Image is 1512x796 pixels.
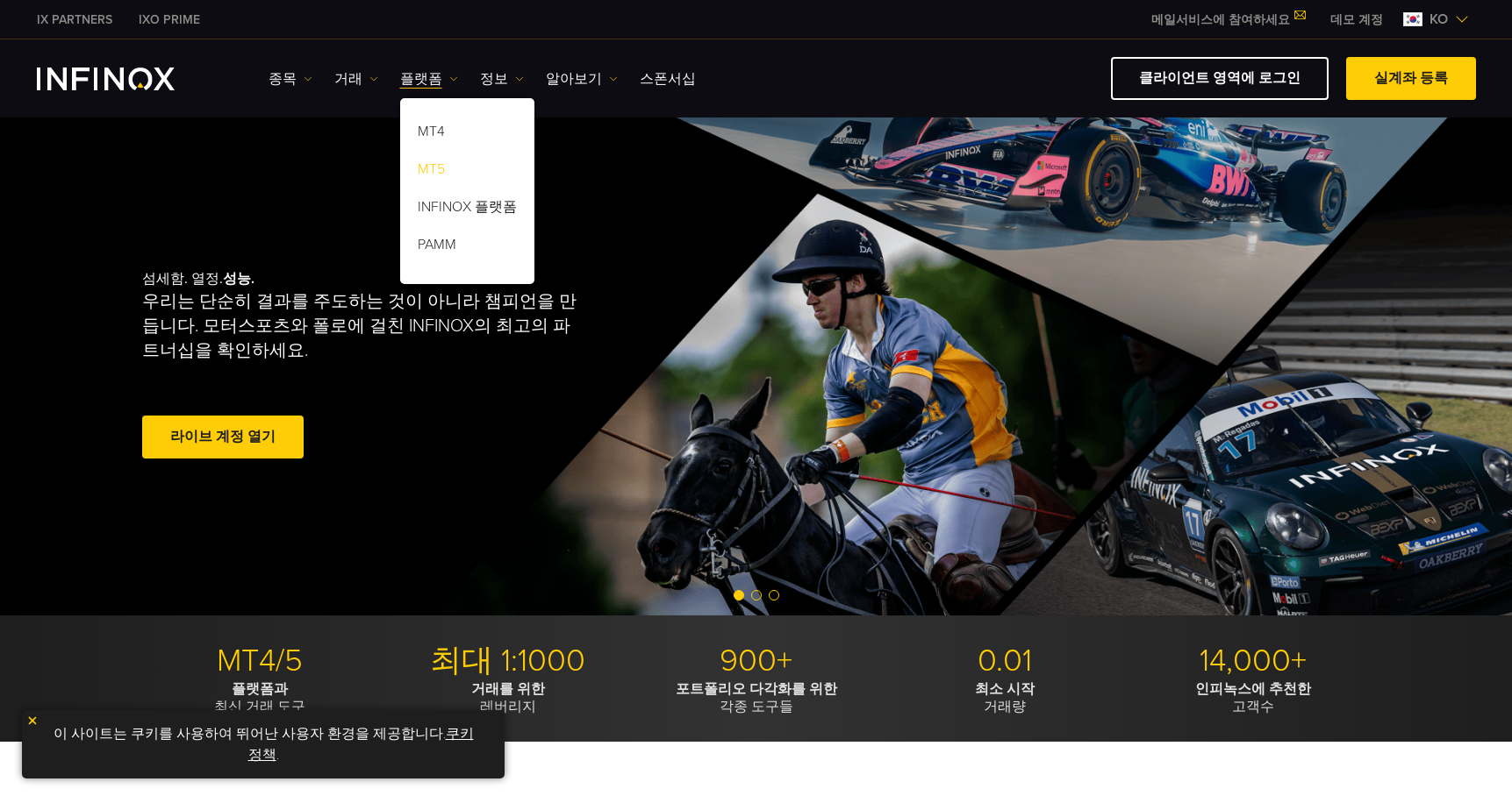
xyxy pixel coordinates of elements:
[269,68,312,89] a: 종목
[1317,11,1396,29] a: INFINOX MENU
[640,68,696,89] a: 스폰서십
[391,642,626,680] p: 최대 1:1000
[37,68,216,90] a: INFINOX Logo
[1346,57,1476,100] a: 실계좌 등록
[125,11,213,29] a: INFINOX
[480,68,524,89] a: 정보
[24,11,125,29] a: INFINOX
[334,68,378,89] a: 거래
[546,68,618,89] a: 알아보기
[975,680,1035,698] strong: 최소 시작
[400,116,534,153] a: MT4
[1111,57,1329,100] a: 클라이언트 영역에 로그인
[887,680,1122,715] p: 거래량
[769,590,779,601] span: Go to slide 3
[142,289,584,363] p: 우리는 단순히 결과를 주도하는 것이 아니라 챔피언을 만듭니다. 모터스포츠와 폴로에 걸친 INFINOX의 최고의 파트너십을 확인하세요.
[223,270,254,288] strong: 성능.
[31,719,496,770] p: 이 사이트는 쿠키를 사용하여 뛰어난 사용자 환경을 제공합니다. .
[391,680,626,715] p: 레버리지
[232,680,288,698] strong: 플랫폼과
[400,153,534,191] a: MT5
[400,68,458,89] a: 플랫폼
[1136,680,1371,715] p: 고객수
[142,242,695,491] div: 섬세함. 열정.
[639,642,874,680] p: 900+
[734,590,744,601] span: Go to slide 1
[639,680,874,715] p: 각종 도구들
[142,642,377,680] p: MT4/5
[887,642,1122,680] p: 0.01
[142,680,377,715] p: 최신 거래 도구
[471,680,545,698] strong: 거래를 위한
[400,229,534,267] a: PAMM
[1422,9,1455,30] span: ko
[26,714,39,727] img: yellow close icon
[1138,12,1317,27] a: 메일서비스에 참여하세요
[1136,642,1371,680] p: 14,000+
[400,191,534,229] a: INFINOX 플랫폼
[676,680,837,698] strong: 포트폴리오 다각화를 위한
[751,590,762,601] span: Go to slide 2
[1195,680,1311,698] strong: 인피녹스에 추천한
[142,416,304,458] a: 라이브 계정 열기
